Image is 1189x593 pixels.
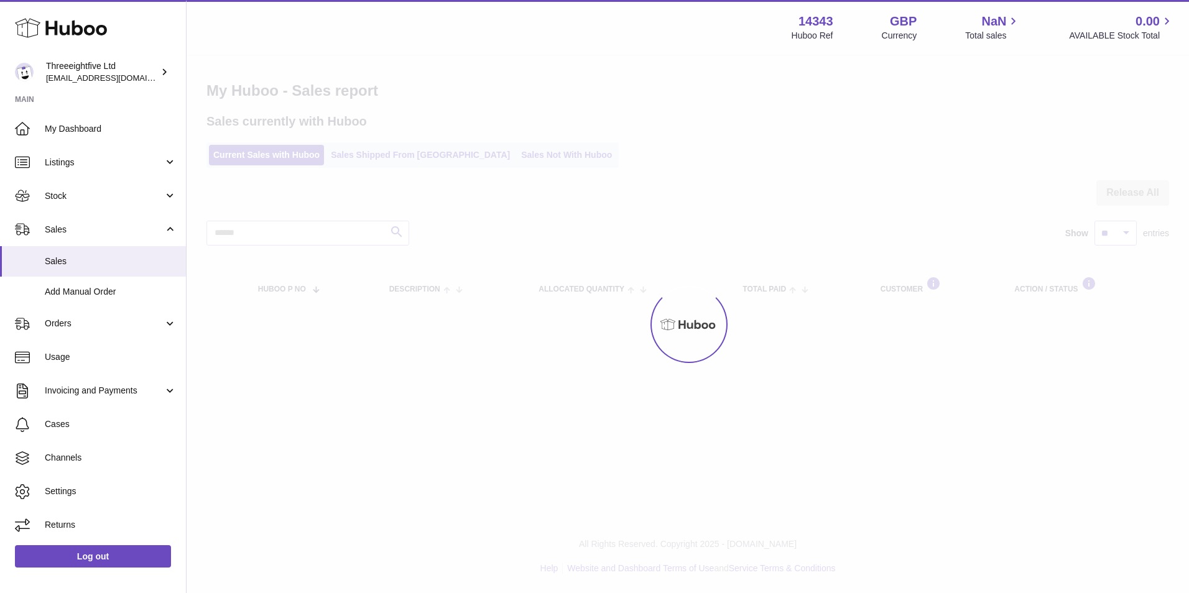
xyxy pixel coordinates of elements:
[45,157,164,168] span: Listings
[45,519,177,531] span: Returns
[45,286,177,298] span: Add Manual Order
[981,13,1006,30] span: NaN
[798,13,833,30] strong: 14343
[45,318,164,329] span: Orders
[45,224,164,236] span: Sales
[46,60,158,84] div: Threeeightfive Ltd
[45,418,177,430] span: Cases
[965,13,1020,42] a: NaN Total sales
[45,255,177,267] span: Sales
[45,485,177,497] span: Settings
[45,351,177,363] span: Usage
[15,63,34,81] img: internalAdmin-14343@internal.huboo.com
[1069,30,1174,42] span: AVAILABLE Stock Total
[1069,13,1174,42] a: 0.00 AVAILABLE Stock Total
[1136,13,1160,30] span: 0.00
[46,73,183,83] span: [EMAIL_ADDRESS][DOMAIN_NAME]
[882,30,917,42] div: Currency
[890,13,917,30] strong: GBP
[965,30,1020,42] span: Total sales
[792,30,833,42] div: Huboo Ref
[45,385,164,397] span: Invoicing and Payments
[45,123,177,135] span: My Dashboard
[45,190,164,202] span: Stock
[15,545,171,568] a: Log out
[45,452,177,464] span: Channels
